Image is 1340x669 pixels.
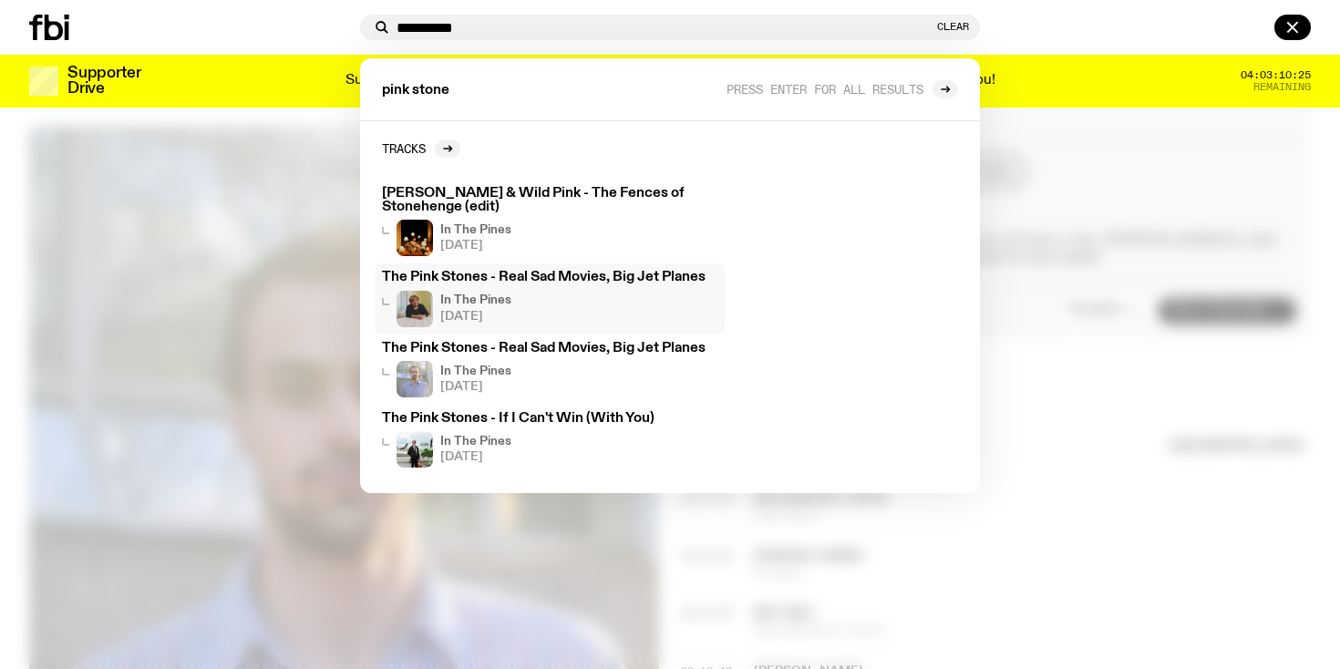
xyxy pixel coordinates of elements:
[937,22,969,32] button: Clear
[375,334,725,405] a: The Pink Stones - Real Sad Movies, Big Jet PlanesIn The Pines[DATE]
[1253,82,1311,92] span: Remaining
[727,82,923,96] span: Press enter for all results
[345,73,995,89] p: Supporter Drive 2025: Shaping the future of our city’s music, arts, and culture - with the help o...
[382,187,717,214] h3: [PERSON_NAME] & Wild Pink - The Fences of Stonehenge (edit)
[382,139,460,158] a: Tracks
[440,451,511,463] span: [DATE]
[440,436,511,448] h4: In The Pines
[382,412,717,426] h3: The Pink Stones - If I Can't Win (With You)
[382,141,426,155] h2: Tracks
[382,271,717,284] h3: The Pink Stones - Real Sad Movies, Big Jet Planes
[375,405,725,475] a: The Pink Stones - If I Can't Win (With You)In The Pines[DATE]
[440,381,511,393] span: [DATE]
[382,84,449,98] span: pink stone
[440,311,511,323] span: [DATE]
[67,66,140,97] h3: Supporter Drive
[440,224,511,236] h4: In The Pines
[375,180,725,263] a: [PERSON_NAME] & Wild Pink - The Fences of Stonehenge (edit)In The Pines[DATE]
[440,294,511,306] h4: In The Pines
[382,342,717,355] h3: The Pink Stones - Real Sad Movies, Big Jet Planes
[440,240,511,252] span: [DATE]
[727,80,958,98] a: Press enter for all results
[1241,70,1311,80] span: 04:03:10:25
[440,365,511,377] h4: In The Pines
[375,263,725,334] a: The Pink Stones - Real Sad Movies, Big Jet PlanesIn The Pines[DATE]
